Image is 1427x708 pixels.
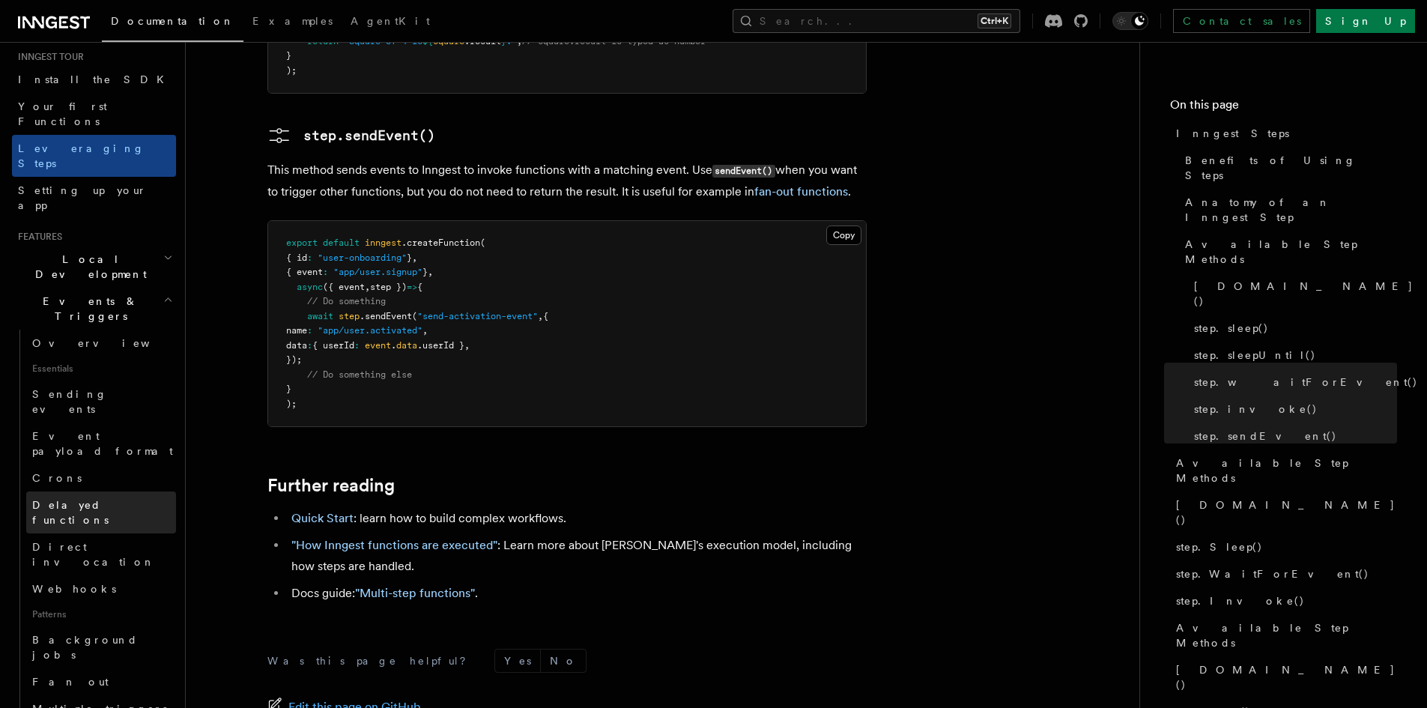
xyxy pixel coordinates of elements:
span: // Do something else [307,369,412,380]
li: : learn how to build complex workflows. [287,508,867,529]
span: await [307,311,333,321]
a: Leveraging Steps [12,135,176,177]
button: Events & Triggers [12,288,176,330]
span: .createFunction [402,237,480,248]
a: "How Inngest functions are executed" [291,538,497,552]
a: AgentKit [342,4,439,40]
p: Was this page helpful? [267,653,476,668]
span: step.sendEvent() [1194,429,1337,444]
a: "Multi-step functions" [355,586,475,600]
a: Sign Up [1316,9,1415,33]
span: ; [517,36,522,46]
span: export [286,237,318,248]
a: Setting up your app [12,177,176,219]
li: : Learn more about [PERSON_NAME]'s execution model, including how steps are handled. [287,535,867,577]
span: .result [464,36,501,46]
span: Delayed functions [32,499,109,526]
code: sendEvent() [712,165,775,178]
span: . [391,340,396,351]
span: } [407,252,412,263]
span: step [339,311,360,321]
span: Event payload format [32,430,173,457]
span: ); [286,399,297,409]
a: Event payload format [26,423,176,465]
pre: step.sendEvent() [303,125,435,146]
span: data [396,340,417,351]
span: // Do something [307,296,386,306]
a: Available Step Methods [1170,450,1397,491]
button: Copy [826,226,861,245]
span: , [412,252,417,263]
a: step.invoke() [1188,396,1397,423]
span: "app/user.signup" [333,267,422,277]
a: [DOMAIN_NAME]() [1188,273,1397,315]
button: Search...Ctrl+K [733,9,1020,33]
span: "send-activation-event" [417,311,538,321]
span: step.sleep() [1194,321,1269,336]
span: step }) [370,282,407,292]
span: { userId [312,340,354,351]
span: ( [412,311,417,321]
a: step.sleep() [1188,315,1397,342]
a: step.Invoke() [1170,587,1397,614]
button: Yes [495,650,540,672]
span: { [417,282,422,292]
span: : [323,267,328,277]
span: Inngest Steps [1176,126,1289,141]
span: name [286,325,307,336]
span: }); [286,354,302,365]
span: ); [286,65,297,76]
span: // square.result is typed as number [522,36,706,46]
a: Available Step Methods [1170,614,1397,656]
a: Examples [243,4,342,40]
a: Documentation [102,4,243,42]
span: , [464,340,470,351]
span: .` [506,36,517,46]
span: step.waitForEvent() [1194,375,1418,390]
span: } [286,50,291,61]
span: Essentials [26,357,176,381]
span: Patterns [26,602,176,626]
span: [DOMAIN_NAME]() [1176,662,1397,692]
a: Install the SDK [12,66,176,93]
a: Background jobs [26,626,176,668]
a: step.sendEvent() [1188,423,1397,450]
span: Documentation [111,15,234,27]
a: Inngest Steps [1170,120,1397,147]
a: Your first Functions [12,93,176,135]
span: Your first Functions [18,100,107,127]
span: .sendEvent [360,311,412,321]
span: Local Development [12,252,163,282]
a: Contact sales [1173,9,1310,33]
a: [DOMAIN_NAME]() [1170,656,1397,698]
span: Benefits of Using Steps [1185,153,1397,183]
span: square [433,36,464,46]
a: step.Sleep() [1170,533,1397,560]
a: Sending events [26,381,176,423]
span: { [543,311,548,321]
button: No [541,650,586,672]
span: ( [480,237,485,248]
a: [DOMAIN_NAME]() [1170,491,1397,533]
span: Features [12,231,62,243]
span: , [422,325,428,336]
a: Anatomy of an Inngest Step [1179,189,1397,231]
li: Docs guide: . [287,583,867,604]
span: Install the SDK [18,73,173,85]
a: Quick Start [291,511,354,525]
span: Anatomy of an Inngest Step [1185,195,1397,225]
span: "user-onboarding" [318,252,407,263]
a: step.sendEvent() [267,124,435,148]
h4: On this page [1170,96,1397,120]
span: step.sleepUntil() [1194,348,1316,363]
a: Crons [26,465,176,491]
a: Direct invocation [26,533,176,575]
a: Further reading [267,475,395,496]
span: step.invoke() [1194,402,1318,417]
span: : [307,340,312,351]
span: : [307,252,312,263]
span: , [538,311,543,321]
p: This method sends events to Inngest to invoke functions with a matching event. Use when you want ... [267,160,867,202]
span: step.WaitForEvent() [1176,566,1369,581]
span: { id [286,252,307,263]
